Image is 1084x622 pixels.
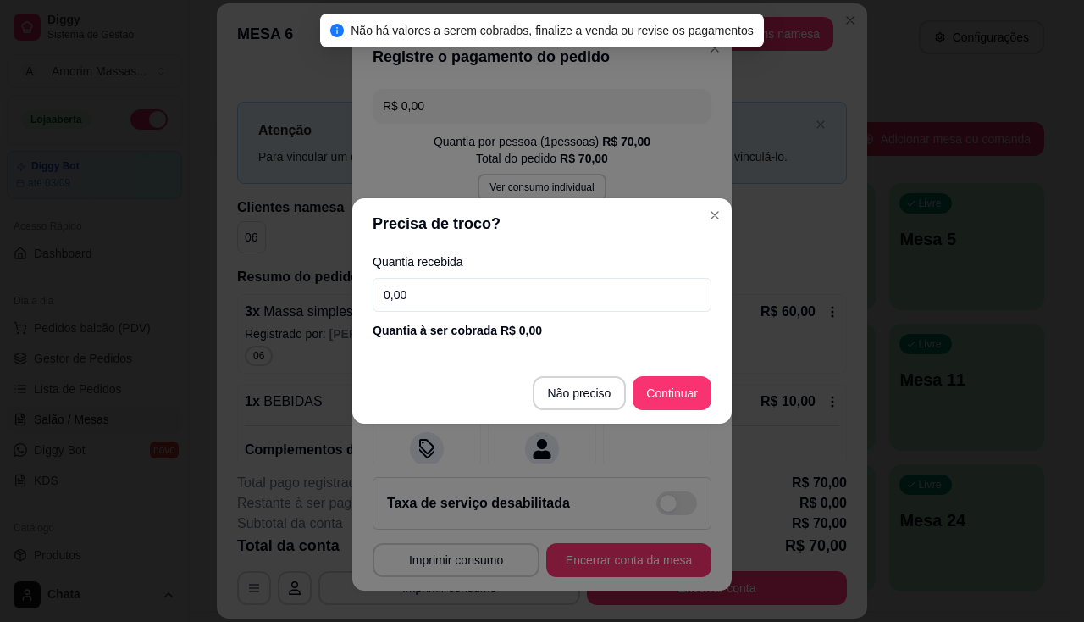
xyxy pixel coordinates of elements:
[352,198,732,249] header: Precisa de troco?
[330,24,344,37] span: info-circle
[351,24,754,37] span: Não há valores a serem cobrados, finalize a venda ou revise os pagamentos
[533,376,627,410] button: Não preciso
[701,202,728,229] button: Close
[373,256,711,268] label: Quantia recebida
[633,376,711,410] button: Continuar
[373,322,711,339] div: Quantia à ser cobrada R$ 0,00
